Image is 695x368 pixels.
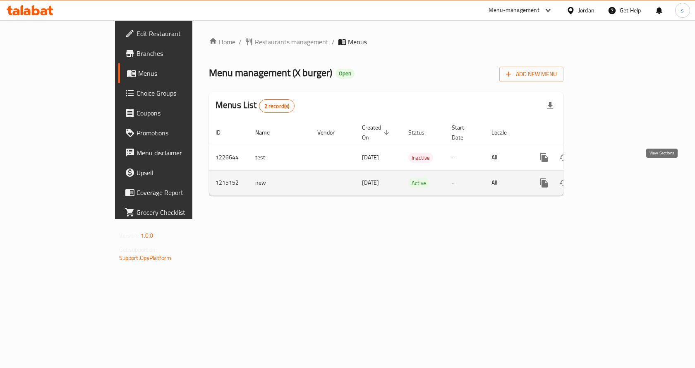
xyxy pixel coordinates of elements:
[506,69,557,79] span: Add New Menu
[491,127,518,137] span: Locale
[408,178,429,188] span: Active
[137,128,225,138] span: Promotions
[245,37,328,47] a: Restaurants management
[141,230,153,241] span: 1.0.0
[578,6,594,15] div: Jordan
[118,202,231,222] a: Grocery Checklist
[216,127,231,137] span: ID
[336,70,355,77] span: Open
[239,37,242,47] li: /
[534,148,554,168] button: more
[259,99,295,113] div: Total records count
[209,63,332,82] span: Menu management ( X burger )
[137,108,225,118] span: Coupons
[118,183,231,202] a: Coverage Report
[119,230,139,241] span: Version:
[119,253,172,263] a: Support.OpsPlatform
[209,37,563,47] nav: breadcrumb
[485,145,527,170] td: All
[408,127,435,137] span: Status
[119,244,157,255] span: Get support on:
[362,123,392,142] span: Created On
[408,153,433,163] span: Inactive
[118,63,231,83] a: Menus
[249,145,311,170] td: test
[499,67,563,82] button: Add New Menu
[255,37,328,47] span: Restaurants management
[527,120,620,145] th: Actions
[137,188,225,197] span: Coverage Report
[362,152,379,163] span: [DATE]
[445,170,485,195] td: -
[452,123,475,142] span: Start Date
[445,145,485,170] td: -
[118,43,231,63] a: Branches
[137,29,225,38] span: Edit Restaurant
[118,24,231,43] a: Edit Restaurant
[118,83,231,103] a: Choice Groups
[489,5,539,15] div: Menu-management
[118,163,231,183] a: Upsell
[485,170,527,195] td: All
[138,68,225,78] span: Menus
[362,177,379,188] span: [DATE]
[540,96,560,116] div: Export file
[118,143,231,163] a: Menu disclaimer
[534,173,554,193] button: more
[332,37,335,47] li: /
[317,127,345,137] span: Vendor
[216,99,295,113] h2: Menus List
[348,37,367,47] span: Menus
[209,120,620,196] table: enhanced table
[259,102,295,110] span: 2 record(s)
[118,123,231,143] a: Promotions
[137,48,225,58] span: Branches
[137,88,225,98] span: Choice Groups
[137,148,225,158] span: Menu disclaimer
[137,207,225,217] span: Grocery Checklist
[249,170,311,195] td: new
[137,168,225,178] span: Upsell
[118,103,231,123] a: Coupons
[681,6,684,15] span: s
[336,69,355,79] div: Open
[255,127,280,137] span: Name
